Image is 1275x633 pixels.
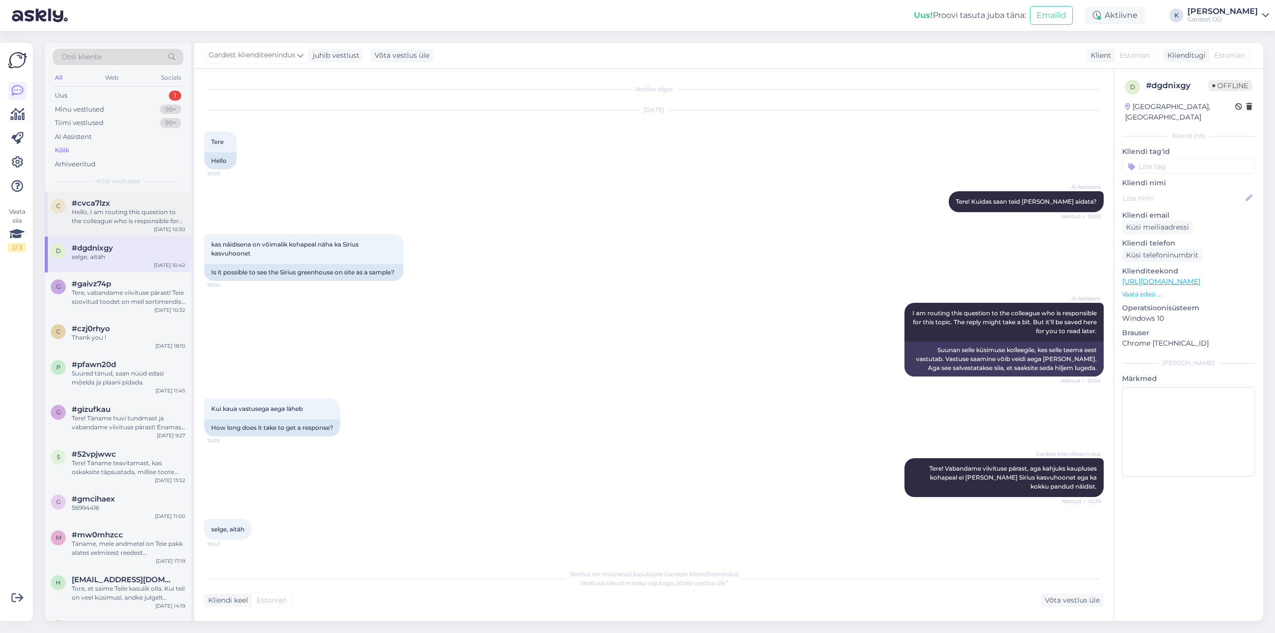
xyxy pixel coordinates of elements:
[72,530,123,539] span: #mw0mhzcc
[570,570,739,578] span: Vestlus on määratud kasutajale Gardest klienditeenindus
[1122,238,1255,249] p: Kliendi telefon
[1187,15,1258,23] div: Gardest OÜ
[8,51,27,70] img: Askly Logo
[956,198,1097,205] span: Tere! Kuidas saan teid [PERSON_NAME] aidata?
[1169,8,1183,22] div: K
[1122,313,1255,324] p: Windows 10
[1122,338,1255,349] p: Chrome [TECHNICAL_ID]
[154,261,185,269] div: [DATE] 10:42
[55,118,104,128] div: Tiimi vestlused
[72,504,185,512] div: 56994416
[371,49,433,62] div: Võta vestlus üle
[56,534,61,541] span: m
[211,138,224,145] span: Tere
[580,579,728,587] span: Vestluse ülevõtmiseks vajutage
[72,244,113,253] span: #dgdnixgy
[1030,6,1073,25] button: Emailid
[57,453,60,461] span: 5
[72,405,111,414] span: #gizufkau
[1163,50,1206,61] div: Klienditugi
[97,177,140,186] span: Kõik vestlused
[72,584,185,602] div: Tore, et saime Teile kasulik olla. Kui teil on veel küsimusi, andke julgelt [PERSON_NAME] aitame ...
[72,253,185,261] div: selge, aitäh
[55,91,67,101] div: Uus
[160,118,181,128] div: 99+
[55,145,69,155] div: Kõik
[154,226,185,233] div: [DATE] 10:30
[156,557,185,565] div: [DATE] 17:19
[1122,277,1200,286] a: [URL][DOMAIN_NAME]
[56,247,61,254] span: d
[72,414,185,432] div: Tere! Täname huvi tundmast ja vabandame viivituse pärast! Enamasti on tootel tarneaeg 3-7 päeva. ...
[72,333,185,342] div: Thank you !
[62,52,102,62] span: Otsi kliente
[72,539,185,557] div: Täname, meie andmetel on Teie pakk alates eelmisest reedest pakiautomaadis ootel. Palun edastage ...
[1120,50,1150,61] span: Estonian
[72,495,115,504] span: #gmcihaex
[55,105,104,115] div: Minu vestlused
[211,405,303,412] span: Kui kaua vastusega aega läheb
[155,477,185,484] div: [DATE] 13:52
[1085,6,1146,24] div: Aktiivne
[929,465,1098,490] span: Tere! Vabandame viivituse pärast, aga kahjuks kaupluses kohapeal ei [PERSON_NAME] Sirius kasvuhoo...
[1122,303,1255,313] p: Operatsioonisüsteem
[56,364,61,371] span: p
[204,595,248,606] div: Kliendi keel
[1122,178,1255,188] p: Kliendi nimi
[72,360,116,369] span: #pfawn20d
[1061,213,1101,220] span: Nähtud ✓ 10:03
[1130,83,1135,91] span: d
[1187,7,1258,15] div: [PERSON_NAME]
[211,241,360,257] span: kas näidisena on võimalik kohapeal näha ka Sirius kasvuhoonet
[1122,249,1202,262] div: Küsi telefoninumbrit
[1208,80,1252,91] span: Offline
[1087,50,1111,61] div: Klient
[72,450,116,459] span: #52vpjwwc
[160,105,181,115] div: 99+
[1187,7,1269,23] a: [PERSON_NAME]Gardest OÜ
[211,525,245,533] span: selge, aitäh
[204,419,340,436] div: How long does it take to get a response?
[56,408,61,416] span: g
[1041,594,1104,607] div: Võta vestlus üle
[72,620,113,629] span: #c8xz5ofk
[207,437,245,444] span: 10:25
[1122,146,1255,157] p: Kliendi tag'id
[309,50,360,61] div: juhib vestlust
[72,459,185,477] div: Tere! Täname teavitamast, kas oskaksite täpsustada, millise toote otsingul Teil kuvab nii.
[55,159,96,169] div: Arhiveeritud
[204,85,1104,94] div: Vestlus algas
[914,10,933,20] b: Uus!
[1122,359,1255,368] div: [PERSON_NAME]
[1062,498,1101,505] span: Nähtud ✓ 10:29
[207,540,245,548] span: 10:42
[673,579,728,587] i: „Võtke vestlus üle”
[1122,328,1255,338] p: Brauser
[204,264,403,281] div: Is it possible to see the Sirius greenhouse on site as a sample?
[1122,290,1255,299] p: Vaata edasi ...
[72,279,111,288] span: #gaivz74p
[209,50,295,61] span: Gardest klienditeenindus
[72,208,185,226] div: Hello, I am routing this question to the colleague who is responsible for this topic. The reply m...
[1122,374,1255,384] p: Märkmed
[53,71,64,84] div: All
[56,283,61,290] span: g
[1036,450,1101,458] span: Gardest klienditeenindus
[72,199,110,208] span: #cvca7lzx
[55,132,92,142] div: AI Assistent
[1146,80,1208,92] div: # dgdnixgy
[157,432,185,439] div: [DATE] 9:27
[155,387,185,394] div: [DATE] 11:45
[56,202,61,210] span: c
[1123,193,1244,204] input: Lisa nimi
[914,9,1026,21] div: Proovi tasuta juba täna:
[72,575,175,584] span: helenlahesaare@gmail.com
[1063,295,1101,302] span: AI Assistent
[912,309,1098,335] span: I am routing this question to the colleague who is responsible for this topic. The reply might ta...
[904,342,1104,377] div: Suunan selle küsimuse kolleegile, kes selle teema eest vastutab. Vastuse saamine võib veidi aega ...
[72,324,110,333] span: #czj0rhyo
[56,498,61,506] span: g
[204,106,1104,115] div: [DATE]
[1122,221,1193,234] div: Küsi meiliaadressi
[204,152,237,169] div: Hello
